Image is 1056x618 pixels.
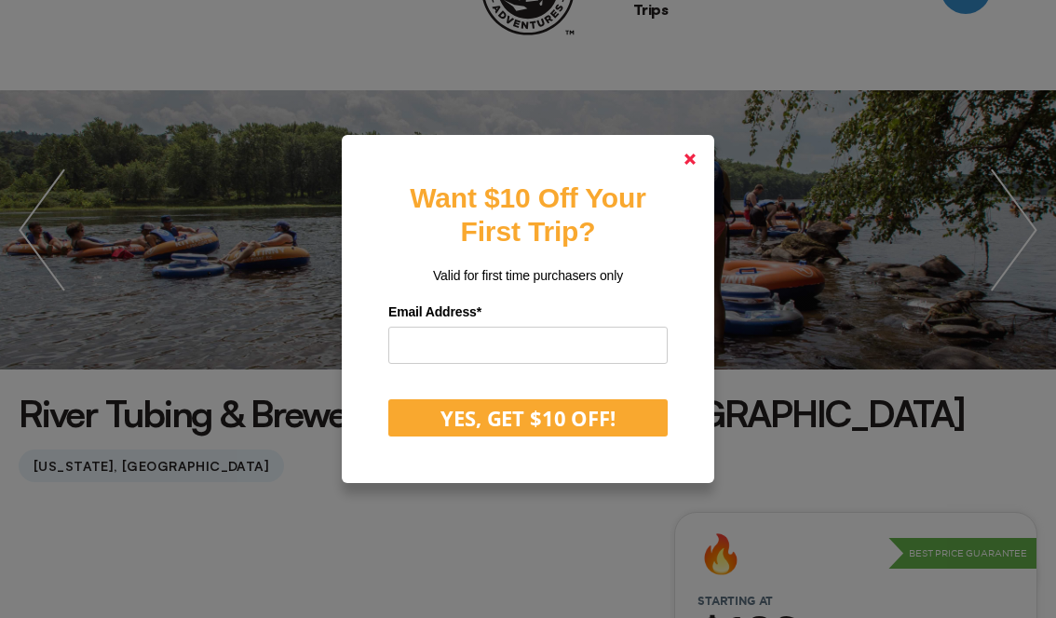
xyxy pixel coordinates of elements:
[388,298,668,327] label: Email Address
[410,182,645,247] strong: Want $10 Off Your First Trip?
[668,137,712,181] a: Close
[388,399,668,437] button: YES, GET $10 OFF!
[477,304,481,319] span: Required
[433,268,623,283] span: Valid for first time purchasers only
